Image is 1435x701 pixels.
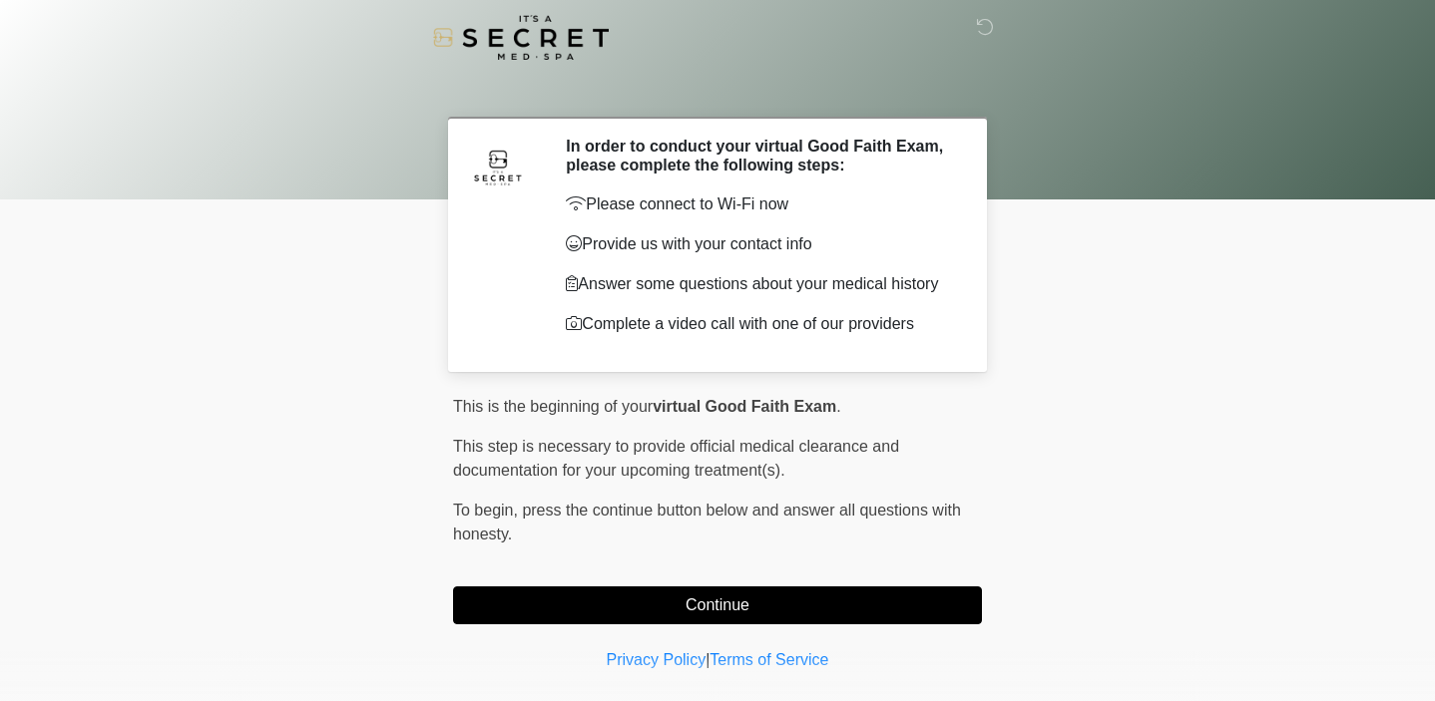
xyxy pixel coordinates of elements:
[438,72,997,109] h1: ‎ ‎
[653,398,836,415] strong: virtual Good Faith Exam
[706,651,710,668] a: |
[836,398,840,415] span: .
[710,651,828,668] a: Terms of Service
[453,586,982,624] button: Continue
[566,232,952,256] p: Provide us with your contact info
[453,398,653,415] span: This is the beginning of your
[468,137,528,196] img: Agent Avatar
[566,312,952,336] p: Complete a video call with one of our providers
[566,272,952,296] p: Answer some questions about your medical history
[453,438,899,479] span: This step is necessary to provide official medical clearance and documentation for your upcoming ...
[453,502,522,519] span: To begin,
[566,137,952,175] h2: In order to conduct your virtual Good Faith Exam, please complete the following steps:
[453,502,961,542] span: press the continue button below and answer all questions with honesty.
[607,651,707,668] a: Privacy Policy
[433,15,609,60] img: It's A Secret Med Spa Logo
[566,192,952,216] p: Please connect to Wi-Fi now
